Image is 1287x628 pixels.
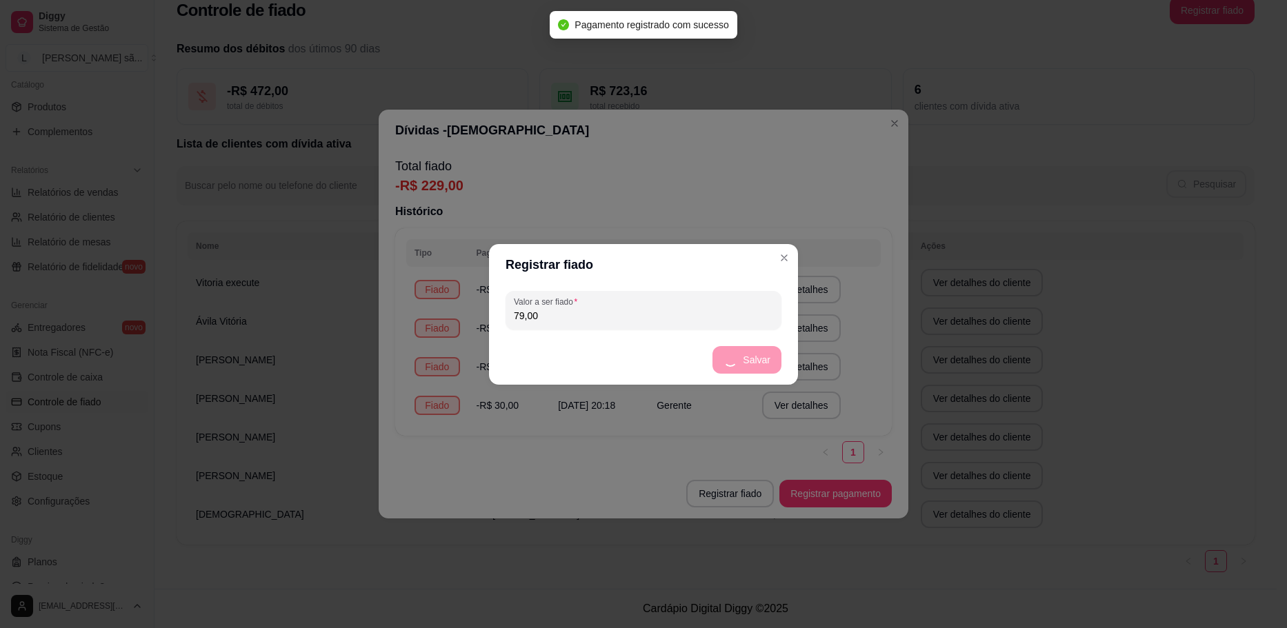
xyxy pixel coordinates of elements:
header: Registrar fiado [489,244,798,285]
span: Pagamento registrado com sucesso [575,19,728,30]
input: Valor a ser fiado [514,309,773,323]
label: Valor a ser fiado [514,296,582,307]
button: Close [773,247,795,269]
span: check-circle [558,19,569,30]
